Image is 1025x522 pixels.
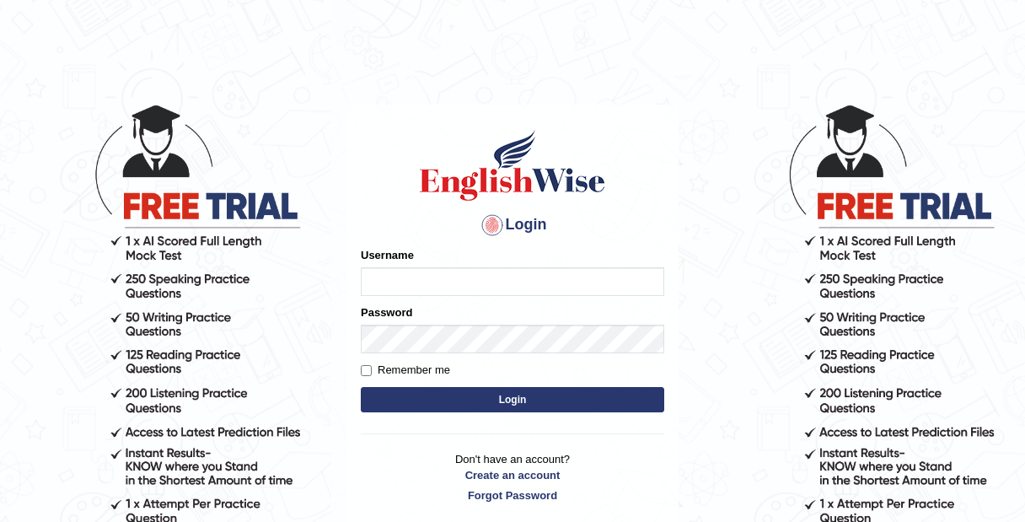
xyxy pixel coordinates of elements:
[361,387,664,412] button: Login
[416,127,609,203] img: Logo of English Wise sign in for intelligent practice with AI
[361,247,414,263] label: Username
[361,451,664,503] p: Don't have an account?
[361,467,664,483] a: Create an account
[361,212,664,239] h4: Login
[361,365,372,376] input: Remember me
[361,304,412,320] label: Password
[361,487,664,503] a: Forgot Password
[361,362,450,379] label: Remember me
